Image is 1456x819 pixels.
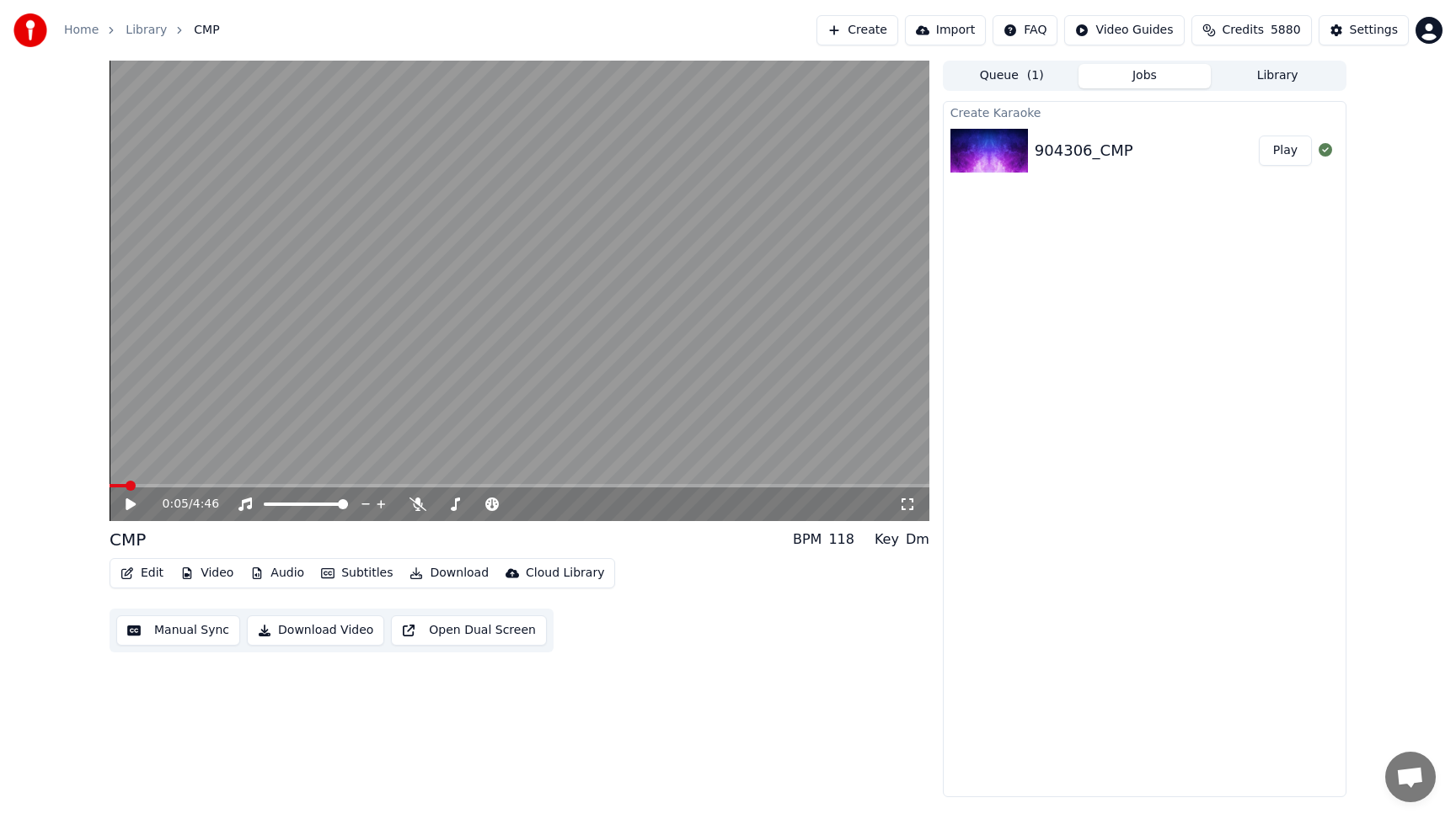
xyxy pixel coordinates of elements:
[944,102,1346,122] div: Create Karaoke
[816,15,898,45] button: Create
[1223,22,1264,39] span: Credits
[13,13,47,47] img: youka
[403,561,495,585] button: Download
[1350,22,1398,39] div: Settings
[244,561,311,585] button: Audio
[1211,64,1344,88] button: Library
[1259,136,1312,166] button: Play
[993,15,1057,45] button: FAQ
[126,22,167,39] a: Library
[110,528,146,551] div: CMP
[1079,64,1212,88] button: Jobs
[114,561,170,585] button: Edit
[1319,15,1409,45] button: Settings
[1064,15,1184,45] button: Video Guides
[793,529,822,550] div: BPM
[163,496,203,513] div: /
[1027,67,1044,84] span: ( 1 )
[64,22,220,39] nav: breadcrumb
[314,561,399,585] button: Subtitles
[1191,15,1312,45] button: Credits5880
[905,15,986,45] button: Import
[875,529,899,550] div: Key
[526,565,604,582] div: Cloud Library
[906,529,929,550] div: Dm
[193,496,219,513] span: 4:46
[391,615,547,646] button: Open Dual Screen
[1035,139,1133,162] div: 904306_CMP
[828,529,854,550] div: 118
[1385,752,1436,802] div: Open chat
[1271,22,1301,39] span: 5880
[945,64,1079,88] button: Queue
[163,496,189,513] span: 0:05
[194,22,219,39] span: CMP
[247,615,384,646] button: Download Video
[64,22,99,39] a: Home
[174,561,240,585] button: Video
[116,615,240,646] button: Manual Sync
